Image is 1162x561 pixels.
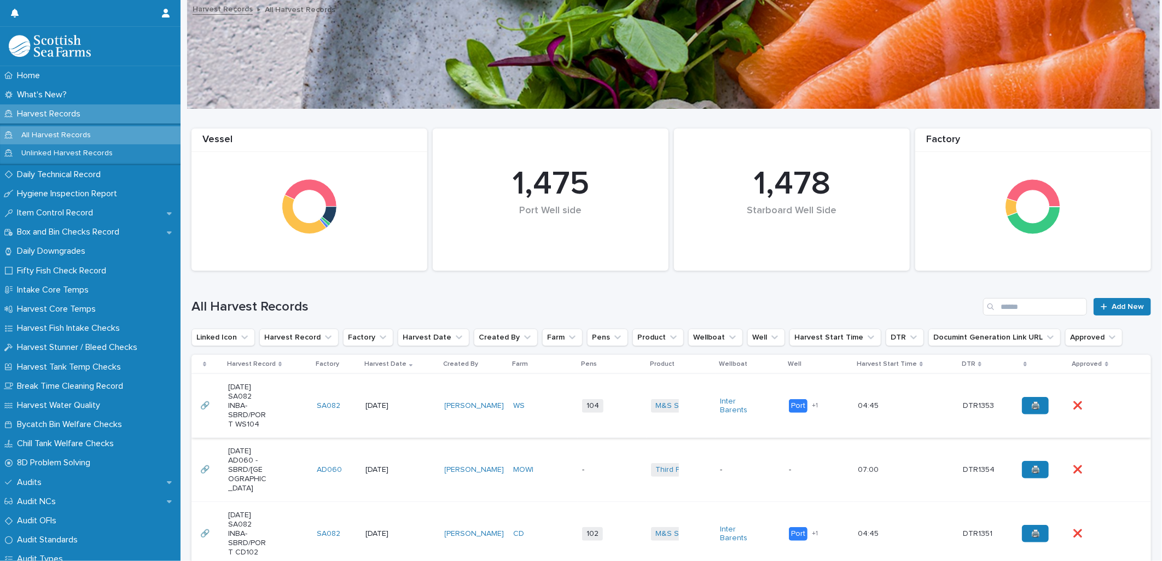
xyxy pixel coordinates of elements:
p: Home [13,71,49,81]
p: [DATE] [365,529,404,539]
span: 🖨️ [1031,466,1040,474]
p: Well [788,358,801,370]
p: Audit Standards [13,535,86,545]
div: Port Well side [451,205,650,239]
tr: 🔗🔗 [DATE] SA082 INBA-SBRD/PORT WS104SA082 [DATE][PERSON_NAME] WS 104M&S Select Inter Barents Port... [191,374,1151,438]
span: 104 [582,399,603,413]
p: Daily Downgrades [13,246,94,256]
p: Hygiene Inspection Report [13,189,126,199]
p: Factory [316,358,339,370]
div: Vessel [191,134,427,152]
p: Harvest Tank Temp Checks [13,362,130,372]
div: Factory [915,134,1151,152]
p: Farm [512,358,528,370]
input: Search [983,298,1087,315]
button: Factory [343,329,393,346]
p: ❌ [1073,399,1085,411]
p: DTR1354 [963,463,997,475]
p: Harvest Record [227,358,276,370]
p: All Harvest Records [265,3,335,15]
a: WS [513,401,525,411]
p: Break Time Cleaning Record [13,381,132,391]
button: Wellboat [688,329,743,346]
div: 1,478 [693,165,891,204]
p: 🔗 [200,527,212,539]
p: Bycatch Bin Welfare Checks [13,419,131,430]
button: Documint Generation Link URL [928,329,1061,346]
a: MOWI [513,465,533,475]
p: DTR [962,358,975,370]
p: Daily Technical Record [13,170,109,180]
a: Inter Barents [720,397,759,416]
p: What's New? [13,90,75,100]
a: M&S Select [655,529,696,539]
p: Harvest Records [13,109,89,119]
p: Product [650,358,675,370]
button: Harvest Record [259,329,339,346]
p: 04:45 [858,527,881,539]
p: Fifty Fish Check Record [13,266,115,276]
button: DTR [886,329,924,346]
p: Intake Core Temps [13,285,97,295]
a: [PERSON_NAME] [445,529,504,539]
p: 07:00 [858,463,881,475]
span: 🖨️ [1031,402,1040,410]
p: All Harvest Records [13,131,100,140]
p: DTR1351 [963,527,995,539]
span: + 1 [812,530,818,537]
p: [DATE] SA082 INBA-SBRD/PORT CD102 [228,511,267,557]
a: M&S Select [655,401,696,411]
div: 1,475 [451,165,650,204]
button: Harvest Start Time [789,329,881,346]
button: Harvest Date [398,329,469,346]
button: Created By [474,329,538,346]
p: [DATE] SA082 INBA-SBRD/PORT WS104 [228,383,267,429]
h1: All Harvest Records [191,299,979,315]
p: Audits [13,477,50,488]
p: Unlinked Harvest Records [13,149,121,158]
a: SA082 [317,529,340,539]
p: Audit OFIs [13,516,65,526]
img: mMrefqRFQpe26GRNOUkG [9,35,91,57]
p: Item Control Record [13,208,102,218]
div: Port [789,399,807,413]
p: Harvest Core Temps [13,304,104,314]
p: - [720,465,759,475]
p: 🔗 [200,463,212,475]
a: [PERSON_NAME] [445,401,504,411]
p: [DATE] [365,401,404,411]
p: 8D Problem Solving [13,458,99,468]
a: CD [513,529,524,539]
p: Pens [581,358,597,370]
p: Harvest Fish Intake Checks [13,323,129,334]
tr: 🔗🔗 [DATE] AD060 -SBRD/[GEOGRAPHIC_DATA]AD060 [DATE][PERSON_NAME] MOWI -Third Party Salmon --07:00... [191,438,1151,502]
p: Harvest Stunner / Bleed Checks [13,342,146,353]
p: [DATE] [365,465,404,475]
p: 🔗 [200,399,212,411]
a: 🖨️ [1022,461,1049,478]
p: Box and Bin Checks Record [13,227,128,237]
a: Inter Barents [720,525,759,544]
a: SA082 [317,401,340,411]
p: Created By [444,358,479,370]
p: Approved [1072,358,1102,370]
a: AD060 [317,465,342,475]
p: ❌ [1073,527,1085,539]
button: Linked Icon [191,329,255,346]
p: DTR1353 [963,399,996,411]
p: - [582,465,621,475]
p: Harvest Water Quality [13,400,109,411]
button: Well [747,329,785,346]
p: - [789,465,828,475]
p: Audit NCs [13,496,65,507]
div: Starboard Well Side [693,205,891,239]
p: Chill Tank Welfare Checks [13,439,123,449]
p: Harvest Date [364,358,406,370]
p: ❌ [1073,463,1085,475]
a: 🖨️ [1022,525,1049,542]
span: 🖨️ [1031,530,1040,537]
button: Farm [542,329,583,346]
p: [DATE] AD060 -SBRD/[GEOGRAPHIC_DATA] [228,447,267,493]
button: Approved [1065,329,1123,346]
